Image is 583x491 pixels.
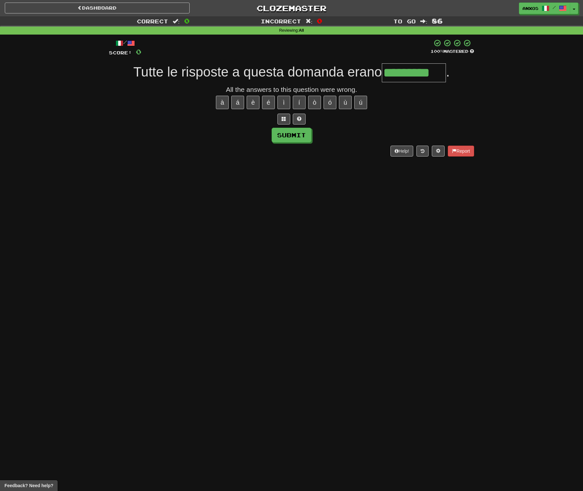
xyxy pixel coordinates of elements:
[306,19,313,24] span: :
[431,49,474,54] div: Mastered
[339,96,352,109] button: ù
[5,3,190,13] a: Dashboard
[308,96,321,109] button: ò
[137,18,168,24] span: Correct
[522,5,538,11] span: Anxos
[390,146,413,157] button: Help!
[4,482,53,489] span: Open feedback widget
[184,17,190,25] span: 0
[247,96,259,109] button: è
[432,17,443,25] span: 86
[133,64,382,79] span: Tutte le risposte a questa domanda erano
[261,18,301,24] span: Incorrect
[272,128,311,142] button: Submit
[324,96,336,109] button: ó
[277,114,290,125] button: Switch sentence to multiple choice alt+p
[299,28,304,33] strong: All
[109,39,141,47] div: /
[293,96,306,109] button: í
[416,146,429,157] button: Round history (alt+y)
[393,18,416,24] span: To go
[431,49,443,54] span: 100 %
[293,114,306,125] button: Single letter hint - you only get 1 per sentence and score half the points! alt+h
[448,146,474,157] button: Report
[216,96,229,109] button: à
[446,64,450,79] span: .
[173,19,180,24] span: :
[553,5,556,10] span: /
[231,96,244,109] button: á
[199,3,384,14] a: Clozemaster
[109,50,132,55] span: Score:
[420,19,427,24] span: :
[277,96,290,109] button: ì
[136,48,141,56] span: 0
[262,96,275,109] button: é
[317,17,322,25] span: 0
[354,96,367,109] button: ú
[519,3,570,14] a: Anxos /
[109,85,474,94] div: All the answers to this question were wrong.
